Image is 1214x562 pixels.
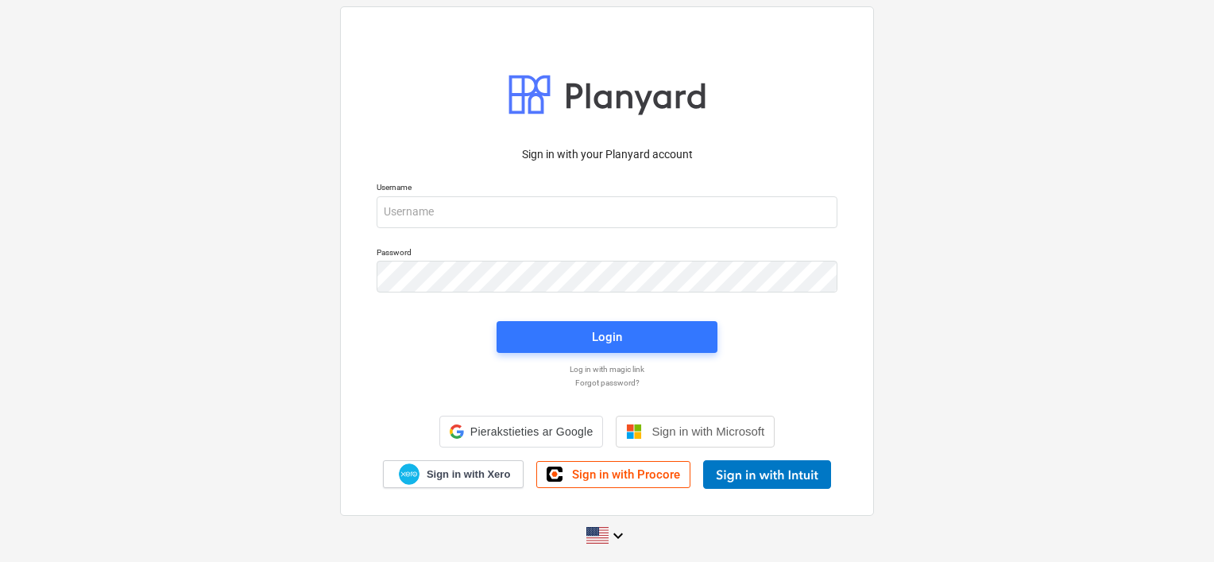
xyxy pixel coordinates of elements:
[497,321,717,353] button: Login
[399,463,419,485] img: Xero logo
[439,416,604,448] div: Pierakstieties ar Google
[536,461,690,488] a: Sign in with Procore
[383,460,524,488] a: Sign in with Xero
[651,424,764,438] span: Sign in with Microsoft
[369,378,845,388] a: Forgot password?
[377,182,837,196] p: Username
[572,467,680,482] span: Sign in with Procore
[377,146,837,163] p: Sign in with your Planyard account
[377,196,837,228] input: Username
[369,364,845,374] a: Log in with magic link
[427,467,510,482] span: Sign in with Xero
[470,425,593,438] span: Pierakstieties ar Google
[377,247,837,261] p: Password
[592,327,622,347] div: Login
[609,526,628,545] i: keyboard_arrow_down
[626,424,642,440] img: Microsoft logo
